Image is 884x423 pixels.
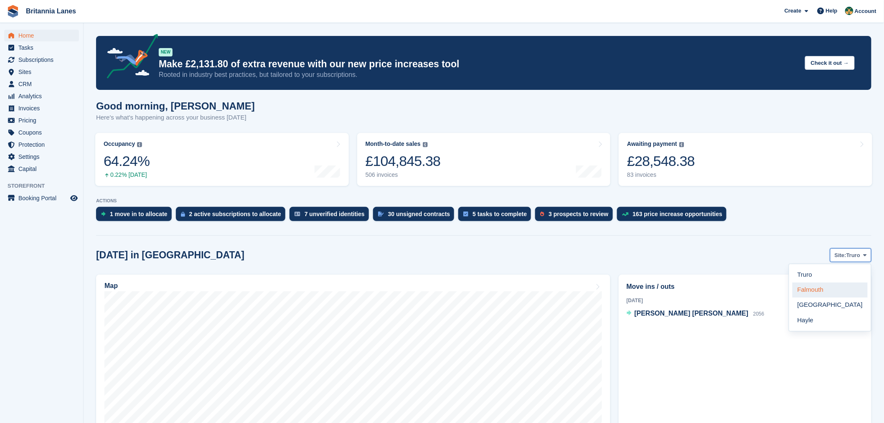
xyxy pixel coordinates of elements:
[96,250,244,261] h2: [DATE] in [GEOGRAPHIC_DATA]
[181,211,185,217] img: active_subscription_to_allocate_icon-d502201f5373d7db506a760aba3b589e785aa758c864c3986d89f69b8ff3...
[18,42,69,54] span: Tasks
[4,192,79,204] a: menu
[104,140,135,148] div: Occupancy
[617,207,731,225] a: 163 price increase opportunities
[753,311,765,317] span: 2056
[619,133,872,186] a: Awaiting payment £28,548.38 83 invoices
[4,102,79,114] a: menu
[18,139,69,150] span: Protection
[633,211,723,217] div: 163 price increase opportunities
[96,207,176,225] a: 1 move in to allocate
[23,4,79,18] a: Britannia Lanes
[423,142,428,147] img: icon-info-grey-7440780725fd019a000dd9b08b2336e03edf1995a4989e88bcd33f0948082b44.svg
[18,102,69,114] span: Invoices
[4,78,79,90] a: menu
[472,211,527,217] div: 5 tasks to complete
[855,7,876,15] span: Account
[627,171,695,178] div: 83 invoices
[679,142,684,147] img: icon-info-grey-7440780725fd019a000dd9b08b2336e03edf1995a4989e88bcd33f0948082b44.svg
[18,66,69,78] span: Sites
[463,211,468,217] img: task-75834270c22a3079a89374b754ae025e5fb1db73e45f91037f5363f120a921f8.svg
[104,153,150,170] div: 64.24%
[18,163,69,175] span: Capital
[18,192,69,204] span: Booking Portal
[793,283,868,298] a: Falmouth
[137,142,142,147] img: icon-info-grey-7440780725fd019a000dd9b08b2336e03edf1995a4989e88bcd33f0948082b44.svg
[101,211,106,217] img: move_ins_to_allocate_icon-fdf77a2bb77ea45bf5b3d319d69a93e2d87916cf1d5bf7949dd705db3b84f3ca.svg
[4,66,79,78] a: menu
[104,171,150,178] div: 0.22% [DATE]
[7,5,19,18] img: stora-icon-8386f47178a22dfd0bd8f6a31ec36ba5ce8667c1dd55bd0f319d3a0aa187defe.svg
[366,153,441,170] div: £104,845.38
[159,70,798,79] p: Rooted in industry best practices, but tailored to your subscriptions.
[290,207,373,225] a: 7 unverified identities
[18,90,69,102] span: Analytics
[540,211,544,217] img: prospect-51fa495bee0391a8d652442698ab0144808aea92771e9ea1ae160a38d050c398.svg
[835,251,846,260] span: Site:
[627,140,677,148] div: Awaiting payment
[535,207,617,225] a: 3 prospects to review
[18,115,69,126] span: Pricing
[4,90,79,102] a: menu
[635,310,749,317] span: [PERSON_NAME] [PERSON_NAME]
[378,211,384,217] img: contract_signature_icon-13c848040528278c33f63329250d36e43548de30e8caae1d1a13099fd9432cc5.svg
[18,54,69,66] span: Subscriptions
[4,151,79,163] a: menu
[4,30,79,41] a: menu
[627,308,765,319] a: [PERSON_NAME] [PERSON_NAME] 2056
[357,133,611,186] a: Month-to-date sales £104,845.38 506 invoices
[295,211,300,217] img: verify_identity-adf6edd0f0f0b5bbfe63781bf79b02c33cf7c696d77639b501bdc392416b5a36.svg
[793,268,868,283] a: Truro
[159,58,798,70] p: Make £2,131.80 of extra revenue with our new price increases tool
[830,248,871,262] button: Site: Truro
[159,48,173,56] div: NEW
[366,140,421,148] div: Month-to-date sales
[18,127,69,138] span: Coupons
[388,211,450,217] div: 30 unsigned contracts
[373,207,459,225] a: 30 unsigned contracts
[100,34,158,82] img: price-adjustments-announcement-icon-8257ccfd72463d97f412b2fc003d46551f7dbcb40ab6d574587a9cd5c0d94...
[95,133,349,186] a: Occupancy 64.24% 0.22% [DATE]
[549,211,608,217] div: 3 prospects to review
[4,54,79,66] a: menu
[826,7,838,15] span: Help
[96,198,871,204] p: ACTIONS
[96,113,255,122] p: Here's what's happening across your business [DATE]
[785,7,801,15] span: Create
[69,193,79,203] a: Preview store
[366,171,441,178] div: 506 invoices
[4,42,79,54] a: menu
[189,211,281,217] div: 2 active subscriptions to allocate
[305,211,365,217] div: 7 unverified identities
[4,127,79,138] a: menu
[104,282,118,290] h2: Map
[627,153,695,170] div: £28,548.38
[845,7,854,15] img: Nathan Kellow
[627,297,864,304] div: [DATE]
[8,182,83,190] span: Storefront
[18,30,69,41] span: Home
[18,151,69,163] span: Settings
[793,313,868,328] a: Hayle
[622,212,629,216] img: price_increase_opportunities-93ffe204e8149a01c8c9dc8f82e8f89637d9d84a8eef4429ea346261dce0b2c0.svg
[96,100,255,112] h1: Good morning, [PERSON_NAME]
[627,282,864,292] h2: Move ins / outs
[846,251,860,260] span: Truro
[110,211,168,217] div: 1 move in to allocate
[176,207,290,225] a: 2 active subscriptions to allocate
[4,163,79,175] a: menu
[805,56,855,70] button: Check it out →
[458,207,535,225] a: 5 tasks to complete
[18,78,69,90] span: CRM
[4,115,79,126] a: menu
[4,139,79,150] a: menu
[793,298,868,313] a: [GEOGRAPHIC_DATA]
